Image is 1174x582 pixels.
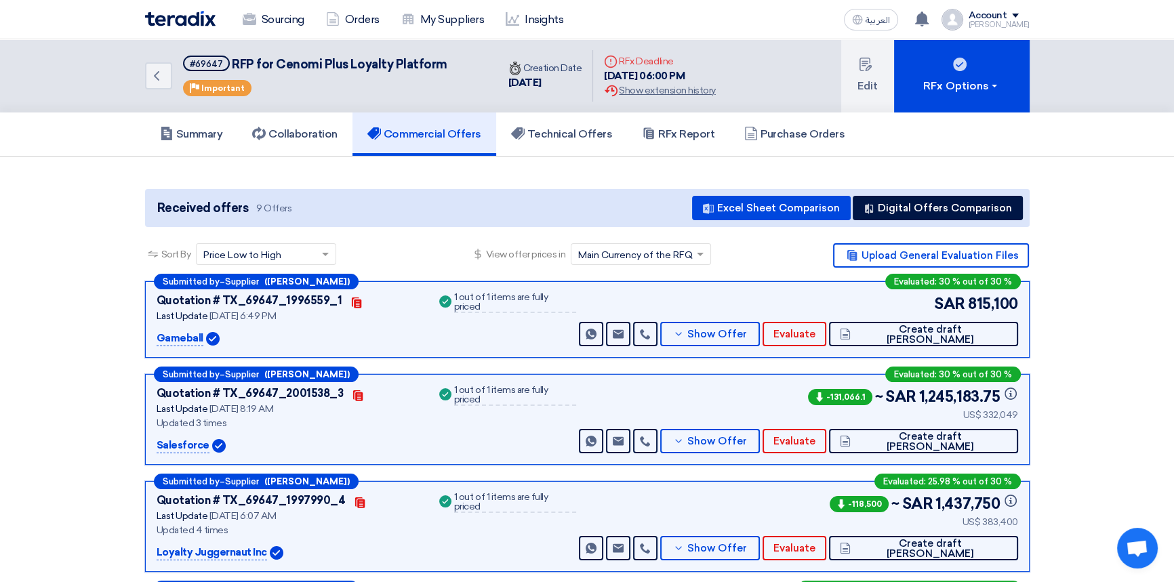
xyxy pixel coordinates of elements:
button: Digital Offers Comparison [853,196,1023,220]
span: Price Low to High [203,248,281,262]
span: العربية [866,16,890,25]
span: Show Offer [687,329,747,339]
img: Verified Account [206,332,220,346]
a: Technical Offers [496,112,627,156]
div: RFx Deadline [604,54,715,68]
span: 1,437,750 [935,493,1017,515]
span: Sort By [161,247,191,262]
div: Quotation # TX_69647_1997990_4 [157,493,346,509]
button: Upload General Evaluation Files [833,243,1029,268]
button: Show Offer [660,429,761,453]
span: View offer prices in [486,247,565,262]
p: Salesforce [157,438,209,454]
span: SAR [885,386,916,408]
a: Collaboration [237,112,352,156]
a: Open chat [1117,528,1158,568]
a: RFx Report [627,112,729,156]
div: Evaluated: 30 % out of 30 % [885,367,1021,382]
span: 815,100 [968,293,1018,315]
h5: Technical Offers [511,127,612,141]
span: Last Update [157,403,208,415]
span: ~ [891,493,899,515]
div: Updated 4 times [157,523,420,537]
p: Loyalty Juggernaut Inc [157,545,267,561]
img: Verified Account [212,439,226,453]
button: Evaluate [763,429,826,453]
button: Edit [841,39,894,112]
button: Create draft [PERSON_NAME] [829,322,1017,346]
span: 9 Offers [256,202,291,215]
a: Insights [495,5,574,35]
h5: Purchase Orders [744,127,845,141]
span: -118,500 [830,496,889,512]
div: Evaluated: 30 % out of 30 % [885,274,1021,289]
span: Submitted by [163,477,220,486]
img: profile_test.png [942,9,963,30]
p: Gameball [157,331,203,347]
div: 1 out of 1 items are fully priced [454,493,576,513]
a: Sourcing [232,5,315,35]
div: [DATE] [508,75,582,91]
div: – [154,474,359,489]
button: RFx Options [894,39,1030,112]
span: [DATE] 6:49 PM [209,310,276,322]
button: العربية [844,9,898,30]
span: Submitted by [163,277,220,286]
button: Create draft [PERSON_NAME] [829,536,1017,560]
h5: RFx Report [642,127,714,141]
div: #69647 [190,60,223,68]
span: Evaluate [773,543,815,554]
div: Updated 3 times [157,416,420,430]
span: Show Offer [687,436,747,446]
span: Last Update [157,310,208,322]
button: Show Offer [660,322,761,346]
h5: Commercial Offers [367,127,481,141]
div: US$ 383,400 [827,515,1017,529]
span: ~ [875,386,883,408]
div: Evaluated: 25.98 % out of 30 % [874,474,1021,489]
div: Creation Date [508,61,582,75]
span: Evaluate [773,329,815,339]
span: [DATE] 6:07 AM [209,510,276,522]
a: My Suppliers [390,5,495,35]
span: SAR [934,293,965,315]
div: 1 out of 1 items are fully priced [454,293,576,313]
div: [DATE] 06:00 PM [604,68,715,84]
span: [DATE] 8:19 AM [209,403,273,415]
span: Create draft [PERSON_NAME] [854,325,1007,345]
div: Show extension history [604,83,715,98]
b: ([PERSON_NAME]) [264,277,350,286]
button: Create draft [PERSON_NAME] [829,429,1017,453]
a: Summary [145,112,238,156]
h5: Summary [160,127,223,141]
span: RFP for Cenomi Plus Loyalty Platform [232,57,447,72]
span: Show Offer [687,543,747,554]
span: Supplier [225,370,259,379]
a: Commercial Offers [352,112,496,156]
div: [PERSON_NAME] [969,21,1030,28]
b: ([PERSON_NAME]) [264,477,350,486]
div: Account [969,10,1007,22]
div: – [154,367,359,382]
span: Last Update [157,510,208,522]
span: Create draft [PERSON_NAME] [854,432,1007,452]
span: -131,066.1 [808,389,872,405]
div: Quotation # TX_69647_2001538_3 [157,386,344,402]
div: US$ 332,049 [805,408,1018,422]
img: Verified Account [270,546,283,560]
button: Show Offer [660,536,761,560]
span: Submitted by [163,370,220,379]
span: SAR [902,493,933,515]
img: Teradix logo [145,11,216,26]
div: – [154,274,359,289]
span: Important [201,83,245,93]
span: 1,245,183.75 [919,386,1018,408]
h5: Collaboration [252,127,338,141]
h5: RFP for Cenomi Plus Loyalty Platform [183,56,447,72]
span: Supplier [225,277,259,286]
a: Orders [315,5,390,35]
button: Evaluate [763,536,826,560]
div: RFx Options [923,78,1000,94]
span: Supplier [225,477,259,486]
span: Create draft [PERSON_NAME] [854,539,1007,559]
